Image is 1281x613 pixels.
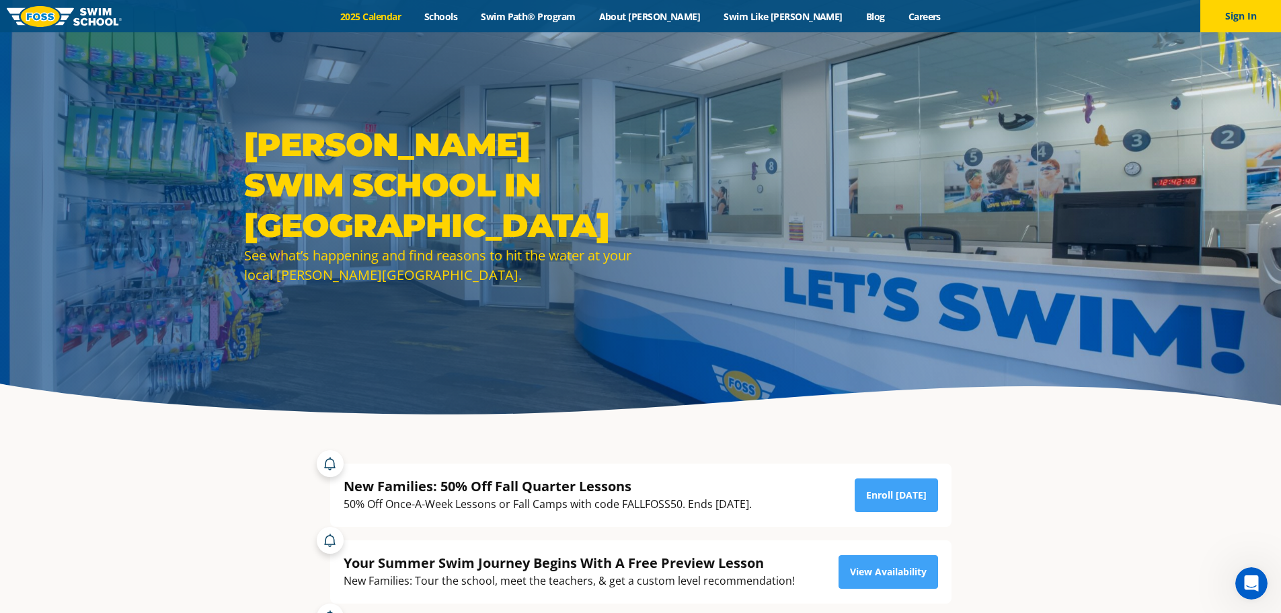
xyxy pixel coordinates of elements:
iframe: Intercom live chat [1235,567,1268,600]
div: See what’s happening and find reasons to hit the water at your local [PERSON_NAME][GEOGRAPHIC_DATA]. [244,246,634,285]
div: 50% Off Once-A-Week Lessons or Fall Camps with code FALLFOSS50. Ends [DATE]. [344,495,752,513]
a: Blog [854,10,896,23]
div: New Families: 50% Off Fall Quarter Lessons [344,477,752,495]
a: View Availability [839,555,938,589]
img: FOSS Swim School Logo [7,6,122,27]
a: 2025 Calendar [329,10,413,23]
a: Swim Like [PERSON_NAME] [712,10,855,23]
h1: [PERSON_NAME] Swim School in [GEOGRAPHIC_DATA] [244,124,634,246]
a: About [PERSON_NAME] [587,10,712,23]
a: Enroll [DATE] [855,478,938,512]
a: Schools [413,10,469,23]
a: Swim Path® Program [469,10,587,23]
div: Your Summer Swim Journey Begins With A Free Preview Lesson [344,554,795,572]
a: Careers [896,10,952,23]
div: New Families: Tour the school, meet the teachers, & get a custom level recommendation! [344,572,795,590]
